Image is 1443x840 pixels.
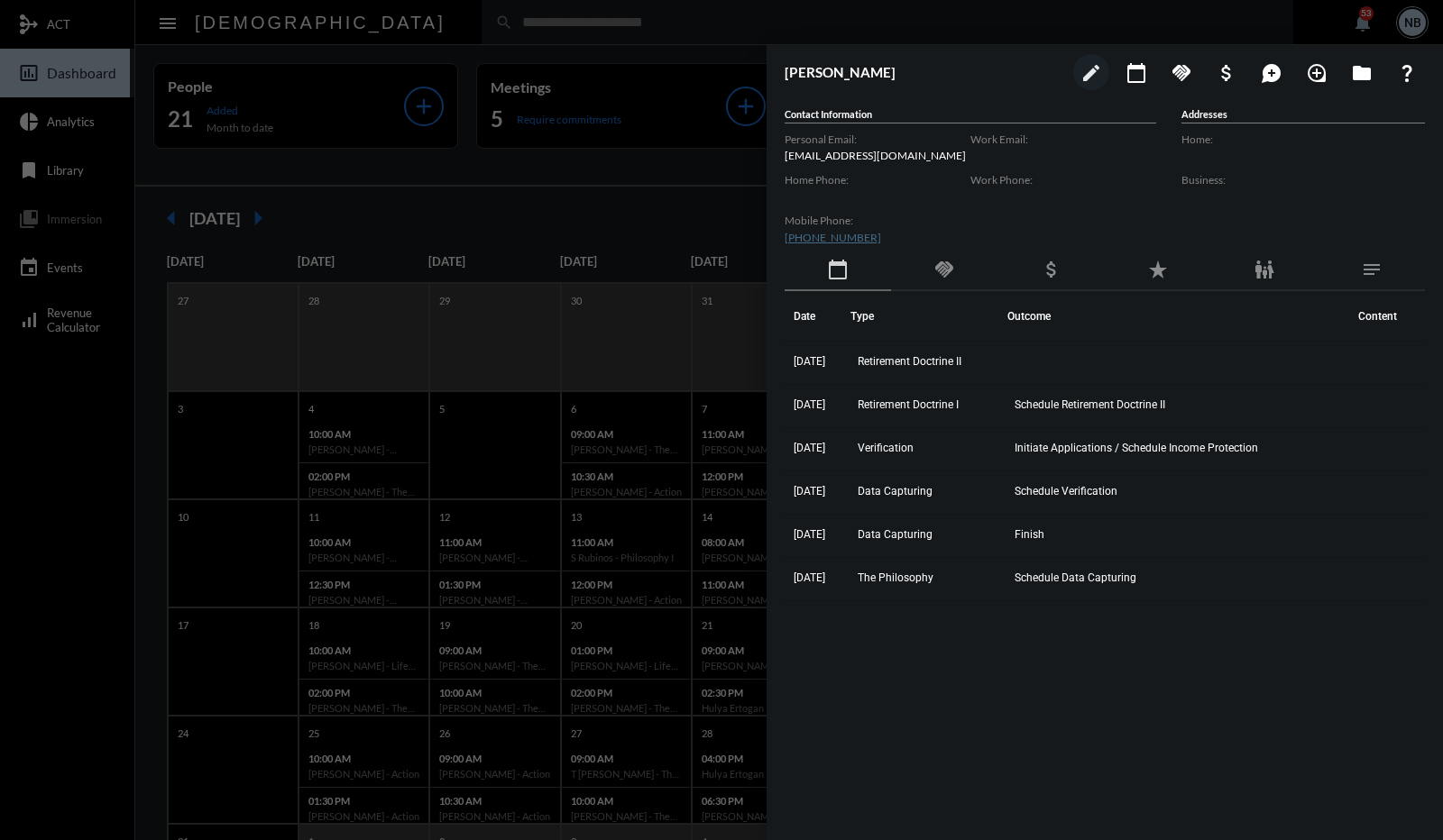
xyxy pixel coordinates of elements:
[794,398,825,411] span: [DATE]
[785,149,970,162] p: [EMAIL_ADDRESS][DOMAIN_NAME]
[785,214,970,227] label: Mobile Phone:
[785,108,1156,123] h5: Contact Information
[1396,62,1418,84] mat-icon: question_mark
[1015,528,1044,541] span: Finish
[794,485,825,498] span: [DATE]
[858,442,914,454] span: Verification
[794,571,825,584] span: [DATE]
[1361,259,1383,280] mat-icon: notes
[1351,62,1373,84] mat-icon: folder
[794,442,825,454] span: [DATE]
[785,291,850,342] th: Date
[970,132,1156,146] label: Work Email:
[1041,259,1062,280] mat-icon: attach_money
[858,485,933,498] span: Data Capturing
[1015,442,1258,454] span: Initiate Applications / Schedule Income Protection
[1254,54,1290,90] button: Add Mention
[1015,398,1165,411] span: Schedule Retirement Doctrine II
[1254,259,1275,280] mat-icon: family_restroom
[1216,62,1237,84] mat-icon: attach_money
[1163,54,1199,90] button: Add Commitment
[827,259,849,280] mat-icon: calendar_today
[1181,132,1425,146] label: Home:
[850,291,1007,342] th: Type
[1349,291,1425,342] th: Content
[1007,291,1350,342] th: Outcome
[1073,54,1109,90] button: edit person
[785,231,881,244] a: [PHONE_NUMBER]
[1299,54,1335,90] button: Add Introduction
[858,571,933,584] span: The Philosophy
[785,173,970,187] label: Home Phone:
[858,355,961,368] span: Retirement Doctrine II
[1118,54,1154,90] button: Add meeting
[858,528,933,541] span: Data Capturing
[1181,108,1425,123] h5: Addresses
[1389,54,1425,90] button: What If?
[1080,62,1102,84] mat-icon: edit
[1171,62,1192,84] mat-icon: handshake
[794,355,825,368] span: [DATE]
[1209,54,1245,90] button: Add Business
[933,259,955,280] mat-icon: handshake
[1344,54,1380,90] button: Archives
[1015,485,1117,498] span: Schedule Verification
[1306,62,1328,84] mat-icon: loupe
[785,64,1064,80] h3: [PERSON_NAME]
[1261,62,1282,84] mat-icon: maps_ugc
[1015,571,1136,584] span: Schedule Data Capturing
[794,528,825,541] span: [DATE]
[1181,173,1425,187] label: Business:
[785,132,970,146] label: Personal Email:
[1147,259,1169,280] mat-icon: star_rate
[858,398,959,411] span: Retirement Doctrine I
[1126,62,1147,84] mat-icon: calendar_today
[970,173,1156,187] label: Work Phone:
